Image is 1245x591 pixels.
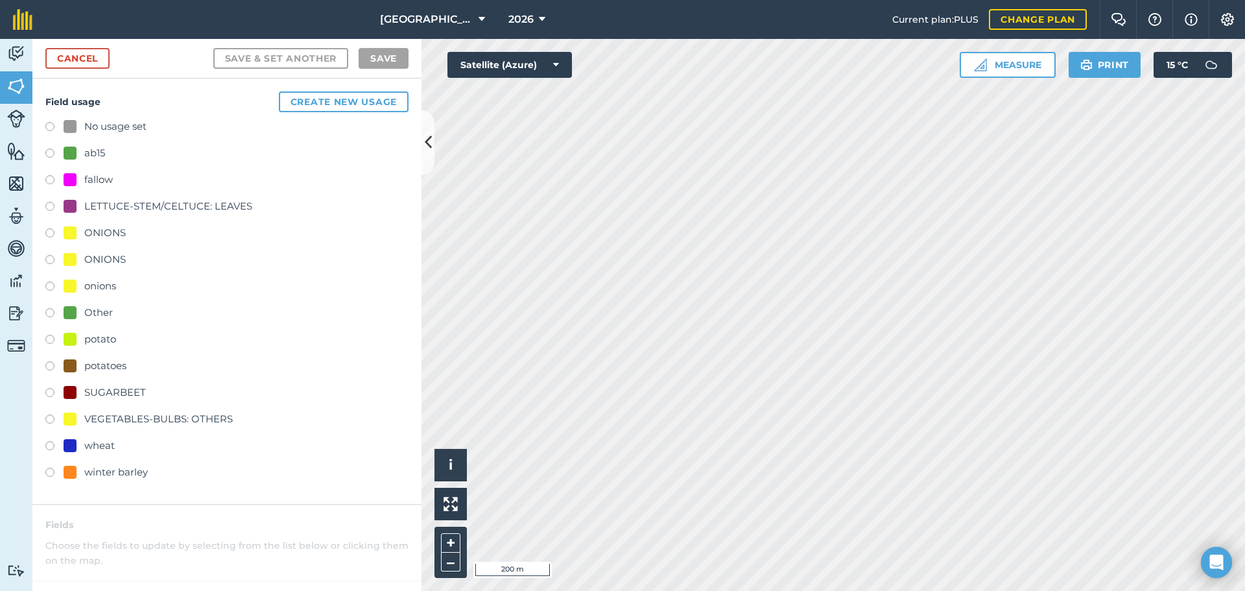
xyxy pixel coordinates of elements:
img: svg+xml;base64,PD94bWwgdmVyc2lvbj0iMS4wIiBlbmNvZGluZz0idXRmLTgiPz4KPCEtLSBHZW5lcmF0b3I6IEFkb2JlIE... [7,304,25,323]
img: svg+xml;base64,PD94bWwgdmVyc2lvbj0iMS4wIiBlbmNvZGluZz0idXRmLTgiPz4KPCEtLSBHZW5lcmF0b3I6IEFkb2JlIE... [7,239,25,258]
span: Current plan : PLUS [892,12,978,27]
button: 15 °C [1154,52,1232,78]
button: Save & set another [213,48,349,69]
div: potatoes [84,358,126,374]
div: fallow [84,172,113,187]
img: svg+xml;base64,PD94bWwgdmVyc2lvbj0iMS4wIiBlbmNvZGluZz0idXRmLTgiPz4KPCEtLSBHZW5lcmF0b3I6IEFkb2JlIE... [7,337,25,355]
div: LETTUCE-STEM/CELTUCE: LEAVES [84,199,252,214]
span: 15 ° C [1167,52,1188,78]
img: svg+xml;base64,PHN2ZyB4bWxucz0iaHR0cDovL3d3dy53My5vcmcvMjAwMC9zdmciIHdpZHRoPSI1NiIgaGVpZ2h0PSI2MC... [7,77,25,96]
div: potato [84,332,116,347]
span: [GEOGRAPHIC_DATA] [380,12,473,27]
div: wheat [84,438,115,453]
div: Other [84,305,113,320]
button: + [441,533,460,553]
div: SUGARBEET [84,385,146,400]
img: svg+xml;base64,PD94bWwgdmVyc2lvbj0iMS4wIiBlbmNvZGluZz0idXRmLTgiPz4KPCEtLSBHZW5lcmF0b3I6IEFkb2JlIE... [7,206,25,226]
img: fieldmargin Logo [13,9,32,30]
div: ONIONS [84,252,126,267]
div: No usage set [84,119,147,134]
h4: Field usage [45,91,409,112]
div: VEGETABLES-BULBS: OTHERS [84,411,233,427]
button: Create new usage [279,91,409,112]
img: A question mark icon [1147,13,1163,26]
img: svg+xml;base64,PD94bWwgdmVyc2lvbj0iMS4wIiBlbmNvZGluZz0idXRmLTgiPz4KPCEtLSBHZW5lcmF0b3I6IEFkb2JlIE... [7,110,25,128]
span: i [449,457,453,473]
img: A cog icon [1220,13,1235,26]
a: Change plan [989,9,1087,30]
img: svg+xml;base64,PD94bWwgdmVyc2lvbj0iMS4wIiBlbmNvZGluZz0idXRmLTgiPz4KPCEtLSBHZW5lcmF0b3I6IEFkb2JlIE... [7,564,25,577]
img: svg+xml;base64,PHN2ZyB4bWxucz0iaHR0cDovL3d3dy53My5vcmcvMjAwMC9zdmciIHdpZHRoPSIxOSIgaGVpZ2h0PSIyNC... [1080,57,1093,73]
span: 2026 [508,12,534,27]
img: svg+xml;base64,PD94bWwgdmVyc2lvbj0iMS4wIiBlbmNvZGluZz0idXRmLTgiPz4KPCEtLSBHZW5lcmF0b3I6IEFkb2JlIE... [7,271,25,291]
button: – [441,553,460,572]
img: Ruler icon [974,58,987,71]
img: svg+xml;base64,PD94bWwgdmVyc2lvbj0iMS4wIiBlbmNvZGluZz0idXRmLTgiPz4KPCEtLSBHZW5lcmF0b3I6IEFkb2JlIE... [7,44,25,64]
div: ONIONS [84,225,126,241]
div: winter barley [84,464,148,480]
img: svg+xml;base64,PHN2ZyB4bWxucz0iaHR0cDovL3d3dy53My5vcmcvMjAwMC9zdmciIHdpZHRoPSI1NiIgaGVpZ2h0PSI2MC... [7,141,25,161]
button: Print [1069,52,1141,78]
button: Measure [960,52,1056,78]
div: Open Intercom Messenger [1201,547,1232,578]
button: i [434,449,467,481]
img: Four arrows, one pointing top left, one top right, one bottom right and the last bottom left [444,497,458,511]
div: onions [84,278,116,294]
img: svg+xml;base64,PD94bWwgdmVyc2lvbj0iMS4wIiBlbmNvZGluZz0idXRmLTgiPz4KPCEtLSBHZW5lcmF0b3I6IEFkb2JlIE... [1198,52,1224,78]
button: Save [359,48,409,69]
a: Cancel [45,48,110,69]
div: ab15 [84,145,105,161]
button: Satellite (Azure) [447,52,572,78]
img: Two speech bubbles overlapping with the left bubble in the forefront [1111,13,1126,26]
img: svg+xml;base64,PHN2ZyB4bWxucz0iaHR0cDovL3d3dy53My5vcmcvMjAwMC9zdmciIHdpZHRoPSIxNyIgaGVpZ2h0PSIxNy... [1185,12,1198,27]
img: svg+xml;base64,PHN2ZyB4bWxucz0iaHR0cDovL3d3dy53My5vcmcvMjAwMC9zdmciIHdpZHRoPSI1NiIgaGVpZ2h0PSI2MC... [7,174,25,193]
